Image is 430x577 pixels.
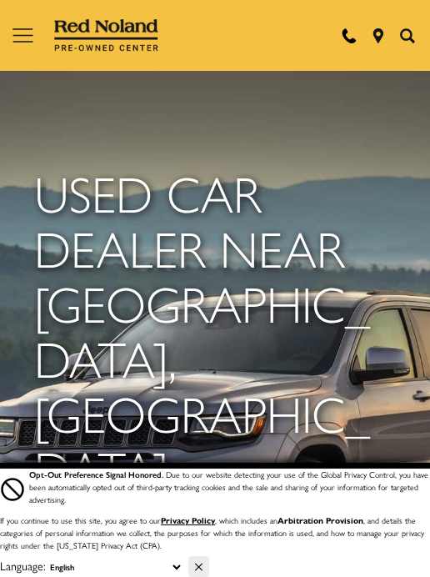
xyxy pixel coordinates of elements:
img: Red Noland Pre-Owned [54,19,159,53]
span: Used Car Dealer near [GEOGRAPHIC_DATA], [GEOGRAPHIC_DATA] [34,156,370,503]
div: Due to our website detecting your use of the Global Privacy Control, you have been automatically ... [29,469,430,506]
a: Privacy Policy [161,514,215,526]
strong: Arbitration Provision [277,514,363,526]
a: Call Red Noland Pre-Owned [342,28,357,43]
span: Opt-Out Preference Signal Honored . [29,469,166,480]
button: Open the inventory search [392,28,422,43]
a: Red Noland Pre-Owned [54,25,159,42]
select: Language Select [46,559,184,574]
button: Close Button [188,556,209,577]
